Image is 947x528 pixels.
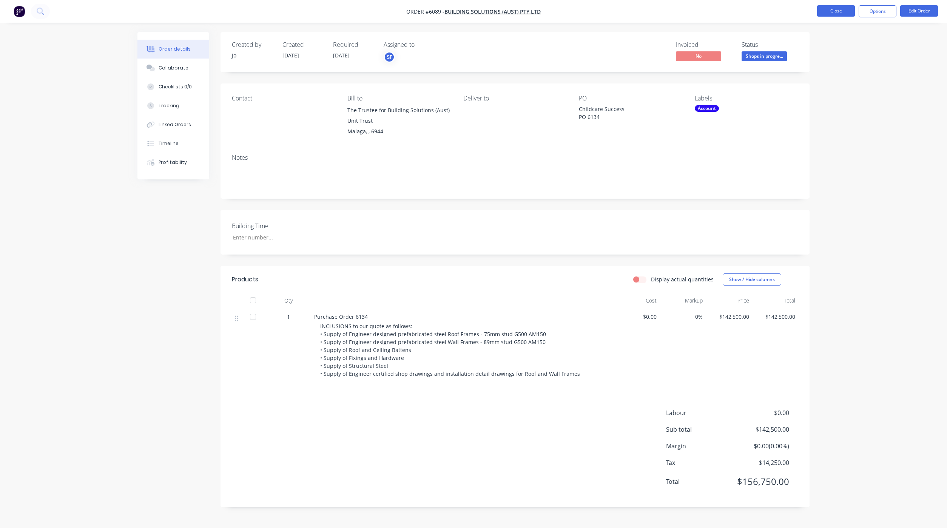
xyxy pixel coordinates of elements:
[444,8,541,15] a: Building Solutions (Aust) Pty Ltd
[232,275,258,284] div: Products
[137,96,209,115] button: Tracking
[579,105,673,121] div: Childcare Success PO 6134
[463,95,567,102] div: Deliver to
[232,154,798,161] div: Notes
[663,313,703,321] span: 0%
[706,293,752,308] div: Price
[695,105,719,112] div: Account
[817,5,855,17] button: Close
[752,293,799,308] div: Total
[859,5,896,17] button: Options
[723,273,781,286] button: Show / Hide columns
[666,442,733,451] span: Margin
[159,65,188,71] div: Collaborate
[232,41,273,48] div: Created by
[666,408,733,417] span: Labour
[733,425,789,434] span: $142,500.00
[159,140,179,147] div: Timeline
[660,293,706,308] div: Markup
[347,105,451,126] div: The Trustee for Building Solutions (Aust) Unit Trust
[347,126,451,137] div: Malaga, , 6944
[733,458,789,467] span: $14,250.00
[314,313,368,320] span: Purchase Order 6134
[347,105,451,137] div: The Trustee for Building Solutions (Aust) Unit TrustMalaga, , 6944
[227,232,326,243] input: Enter number...
[666,425,733,434] span: Sub total
[159,102,179,109] div: Tracking
[159,46,191,52] div: Order details
[287,313,290,321] span: 1
[137,134,209,153] button: Timeline
[137,153,209,172] button: Profitability
[755,313,796,321] span: $142,500.00
[384,41,459,48] div: Assigned to
[733,408,789,417] span: $0.00
[320,323,580,377] span: INCLUSIONS to our quote as follows: • Supply of Engineer designed prefabricated steel Roof Frames...
[742,51,787,61] span: Shops in progre...
[733,442,789,451] span: $0.00 ( 0.00 %)
[14,6,25,17] img: Factory
[232,95,335,102] div: Contact
[282,41,324,48] div: Created
[159,159,187,166] div: Profitability
[384,51,395,63] button: SF
[579,95,682,102] div: PO
[616,313,657,321] span: $0.00
[900,5,938,17] button: Edit Order
[282,52,299,59] span: [DATE]
[159,121,191,128] div: Linked Orders
[742,51,787,63] button: Shops in progre...
[695,95,798,102] div: Labels
[137,40,209,59] button: Order details
[333,52,350,59] span: [DATE]
[232,221,326,230] label: Building Time
[266,293,311,308] div: Qty
[613,293,660,308] div: Cost
[347,95,451,102] div: Bill to
[137,77,209,96] button: Checklists 0/0
[159,83,192,90] div: Checklists 0/0
[666,477,733,486] span: Total
[676,41,733,48] div: Invoiced
[333,41,375,48] div: Required
[742,41,798,48] div: Status
[676,51,721,61] span: No
[406,8,444,15] span: Order #6089 -
[137,115,209,134] button: Linked Orders
[651,275,714,283] label: Display actual quantities
[709,313,749,321] span: $142,500.00
[666,458,733,467] span: Tax
[733,475,789,488] span: $156,750.00
[232,51,273,59] div: Jo
[137,59,209,77] button: Collaborate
